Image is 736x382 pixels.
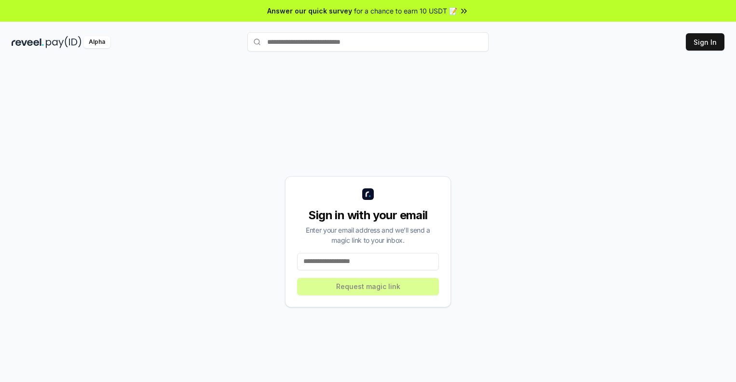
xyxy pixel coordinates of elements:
[46,36,82,48] img: pay_id
[354,6,457,16] span: for a chance to earn 10 USDT 📝
[297,225,439,245] div: Enter your email address and we’ll send a magic link to your inbox.
[83,36,110,48] div: Alpha
[362,188,374,200] img: logo_small
[297,208,439,223] div: Sign in with your email
[12,36,44,48] img: reveel_dark
[267,6,352,16] span: Answer our quick survey
[686,33,724,51] button: Sign In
